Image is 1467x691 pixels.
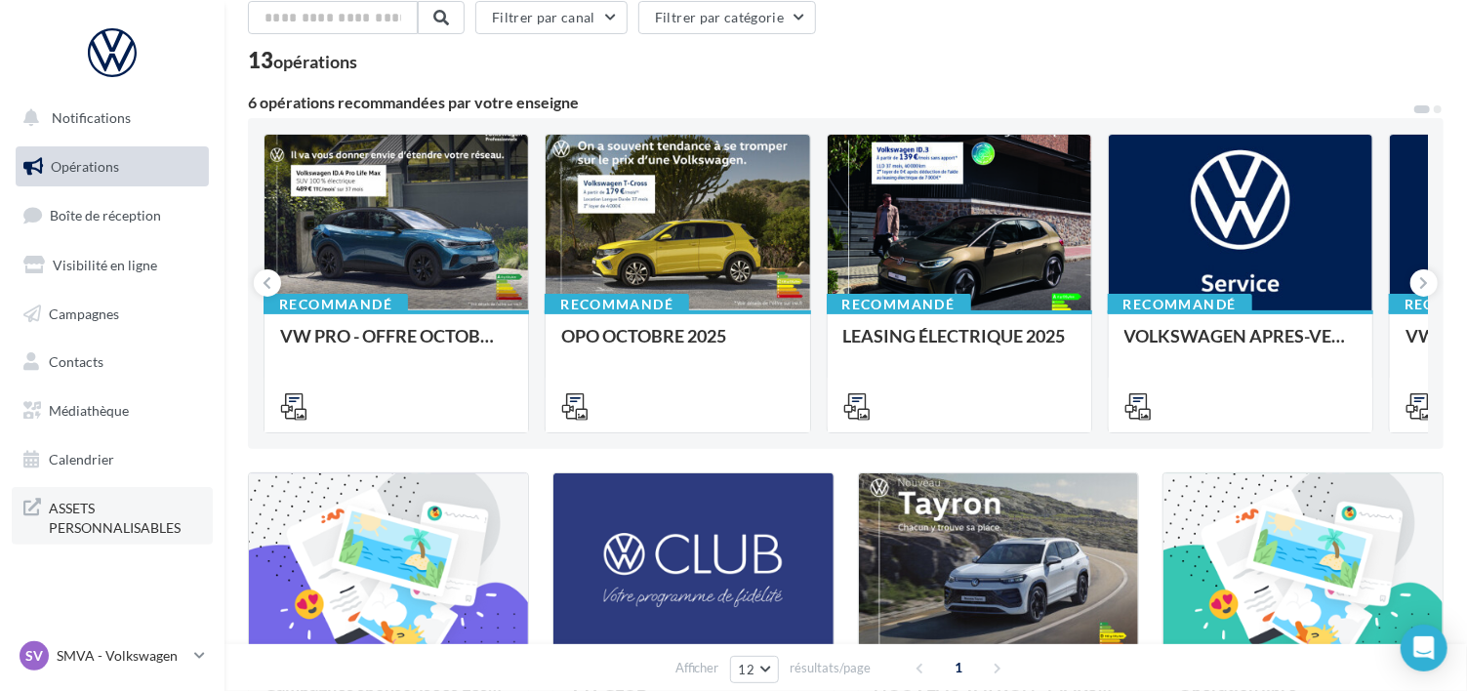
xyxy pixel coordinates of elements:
a: Campagnes [12,294,213,335]
span: Afficher [675,659,719,677]
div: Recommandé [264,294,408,315]
span: Campagnes [49,305,119,321]
button: 12 [730,656,780,683]
span: SV [25,646,43,666]
span: Contacts [49,353,103,370]
span: Médiathèque [49,402,129,419]
a: SV SMVA - Volkswagen [16,637,209,674]
p: SMVA - Volkswagen [57,646,186,666]
span: 12 [739,662,755,677]
div: Recommandé [1108,294,1252,315]
a: Calendrier [12,439,213,480]
button: Filtrer par canal [475,1,628,34]
span: Visibilité en ligne [53,257,157,273]
span: Boîte de réception [50,207,161,224]
div: Recommandé [545,294,689,315]
div: 13 [248,50,357,71]
span: 1 [943,652,974,683]
a: ASSETS PERSONNALISABLES [12,487,213,545]
div: VOLKSWAGEN APRES-VENTE [1124,326,1357,365]
a: Opérations [12,146,213,187]
button: Filtrer par catégorie [638,1,816,34]
a: Médiathèque [12,390,213,431]
button: Notifications [12,98,205,139]
a: Contacts [12,342,213,383]
span: résultats/page [790,659,871,677]
span: Calendrier [49,451,114,467]
span: Notifications [52,109,131,126]
a: Boîte de réception [12,194,213,236]
div: VW PRO - OFFRE OCTOBRE 25 [280,326,512,365]
span: Opérations [51,158,119,175]
div: Recommandé [827,294,971,315]
div: 6 opérations recommandées par votre enseigne [248,95,1412,110]
div: OPO OCTOBRE 2025 [561,326,794,365]
div: opérations [273,53,357,70]
div: LEASING ÉLECTRIQUE 2025 [843,326,1076,365]
a: Visibilité en ligne [12,245,213,286]
div: Open Intercom Messenger [1401,625,1447,671]
span: ASSETS PERSONNALISABLES [49,495,201,537]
